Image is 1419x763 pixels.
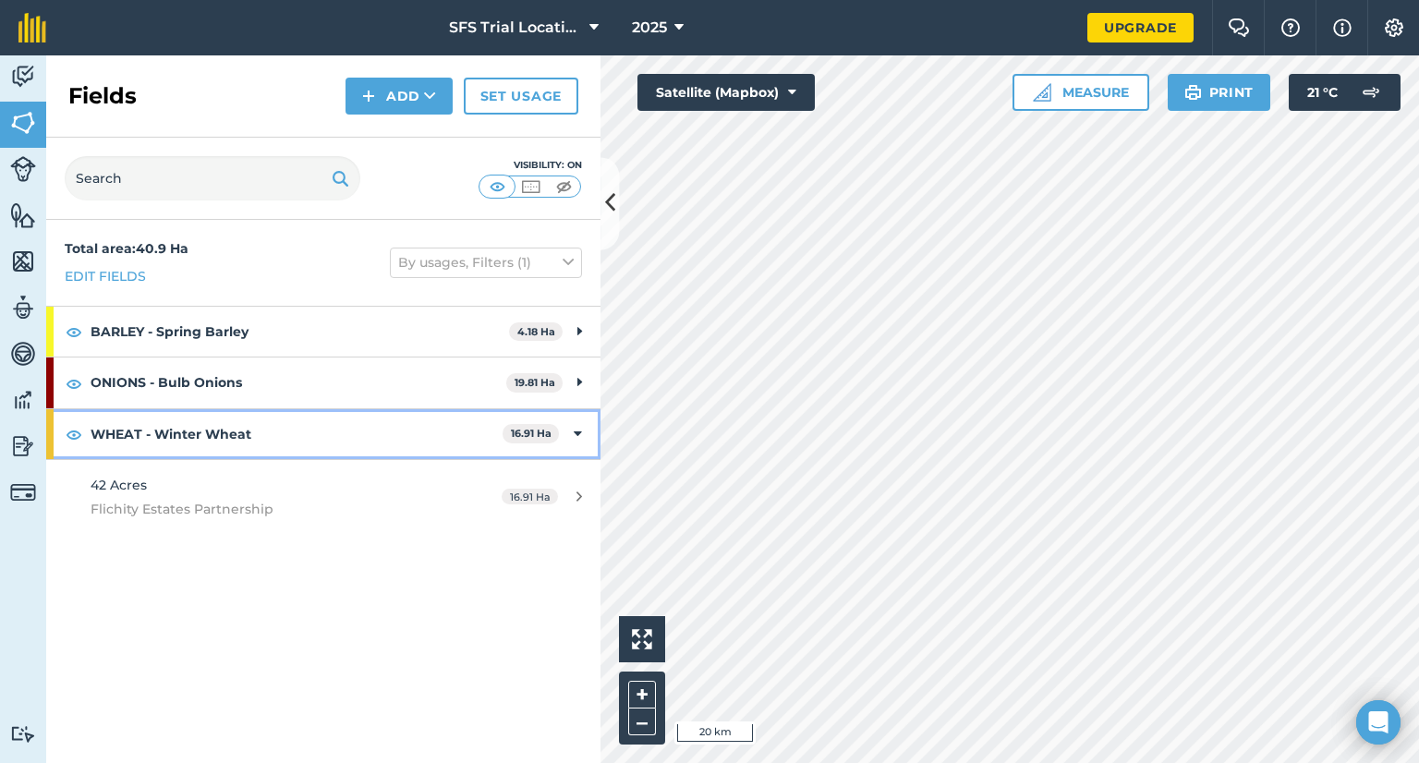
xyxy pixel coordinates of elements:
img: svg+xml;base64,PD94bWwgdmVyc2lvbj0iMS4wIiBlbmNvZGluZz0idXRmLTgiPz4KPCEtLSBHZW5lcmF0b3I6IEFkb2JlIE... [10,725,36,743]
a: Set usage [464,78,578,115]
div: BARLEY - Spring Barley4.18 Ha [46,307,600,357]
img: svg+xml;base64,PHN2ZyB4bWxucz0iaHR0cDovL3d3dy53My5vcmcvMjAwMC9zdmciIHdpZHRoPSI1MCIgaGVpZ2h0PSI0MC... [486,177,509,196]
button: By usages, Filters (1) [390,248,582,277]
button: Satellite (Mapbox) [637,74,815,111]
div: WHEAT - Winter Wheat16.91 Ha [46,409,600,459]
div: Open Intercom Messenger [1356,700,1401,745]
input: Search [65,156,360,200]
img: svg+xml;base64,PHN2ZyB4bWxucz0iaHR0cDovL3d3dy53My5vcmcvMjAwMC9zdmciIHdpZHRoPSIxOCIgaGVpZ2h0PSIyNC... [66,321,82,343]
span: 42 Acres [91,477,147,493]
img: svg+xml;base64,PHN2ZyB4bWxucz0iaHR0cDovL3d3dy53My5vcmcvMjAwMC9zdmciIHdpZHRoPSIxOCIgaGVpZ2h0PSIyNC... [66,423,82,445]
img: svg+xml;base64,PD94bWwgdmVyc2lvbj0iMS4wIiBlbmNvZGluZz0idXRmLTgiPz4KPCEtLSBHZW5lcmF0b3I6IEFkb2JlIE... [10,432,36,460]
img: svg+xml;base64,PHN2ZyB4bWxucz0iaHR0cDovL3d3dy53My5vcmcvMjAwMC9zdmciIHdpZHRoPSIxOSIgaGVpZ2h0PSIyNC... [1184,81,1202,103]
button: Print [1168,74,1271,111]
img: svg+xml;base64,PD94bWwgdmVyc2lvbj0iMS4wIiBlbmNvZGluZz0idXRmLTgiPz4KPCEtLSBHZW5lcmF0b3I6IEFkb2JlIE... [10,156,36,182]
div: Visibility: On [479,158,582,173]
span: 16.91 Ha [502,489,558,504]
strong: 19.81 Ha [515,376,555,389]
button: – [628,708,656,735]
a: Upgrade [1087,13,1194,42]
img: svg+xml;base64,PD94bWwgdmVyc2lvbj0iMS4wIiBlbmNvZGluZz0idXRmLTgiPz4KPCEtLSBHZW5lcmF0b3I6IEFkb2JlIE... [10,386,36,414]
a: 42 AcresFlichity Estates Partnership16.91 Ha [46,460,600,535]
a: Edit fields [65,266,146,286]
strong: 16.91 Ha [511,427,552,440]
img: svg+xml;base64,PHN2ZyB4bWxucz0iaHR0cDovL3d3dy53My5vcmcvMjAwMC9zdmciIHdpZHRoPSIxNyIgaGVpZ2h0PSIxNy... [1333,17,1352,39]
strong: WHEAT - Winter Wheat [91,409,503,459]
img: Ruler icon [1033,83,1051,102]
img: Two speech bubbles overlapping with the left bubble in the forefront [1228,18,1250,37]
button: Measure [1013,74,1149,111]
img: Four arrows, one pointing top left, one top right, one bottom right and the last bottom left [632,629,652,649]
img: svg+xml;base64,PD94bWwgdmVyc2lvbj0iMS4wIiBlbmNvZGluZz0idXRmLTgiPz4KPCEtLSBHZW5lcmF0b3I6IEFkb2JlIE... [10,340,36,368]
button: + [628,681,656,708]
span: 21 ° C [1307,74,1338,111]
img: A cog icon [1383,18,1405,37]
img: svg+xml;base64,PD94bWwgdmVyc2lvbj0iMS4wIiBlbmNvZGluZz0idXRmLTgiPz4KPCEtLSBHZW5lcmF0b3I6IEFkb2JlIE... [10,479,36,505]
img: svg+xml;base64,PD94bWwgdmVyc2lvbj0iMS4wIiBlbmNvZGluZz0idXRmLTgiPz4KPCEtLSBHZW5lcmF0b3I6IEFkb2JlIE... [10,294,36,321]
img: svg+xml;base64,PHN2ZyB4bWxucz0iaHR0cDovL3d3dy53My5vcmcvMjAwMC9zdmciIHdpZHRoPSI1NiIgaGVpZ2h0PSI2MC... [10,248,36,275]
img: svg+xml;base64,PD94bWwgdmVyc2lvbj0iMS4wIiBlbmNvZGluZz0idXRmLTgiPz4KPCEtLSBHZW5lcmF0b3I6IEFkb2JlIE... [10,63,36,91]
button: Add [346,78,453,115]
img: svg+xml;base64,PHN2ZyB4bWxucz0iaHR0cDovL3d3dy53My5vcmcvMjAwMC9zdmciIHdpZHRoPSI1NiIgaGVpZ2h0PSI2MC... [10,201,36,229]
img: svg+xml;base64,PHN2ZyB4bWxucz0iaHR0cDovL3d3dy53My5vcmcvMjAwMC9zdmciIHdpZHRoPSI1NiIgaGVpZ2h0PSI2MC... [10,109,36,137]
h2: Fields [68,81,137,111]
img: svg+xml;base64,PHN2ZyB4bWxucz0iaHR0cDovL3d3dy53My5vcmcvMjAwMC9zdmciIHdpZHRoPSIxNCIgaGVpZ2h0PSIyNC... [362,85,375,107]
div: ONIONS - Bulb Onions19.81 Ha [46,357,600,407]
span: SFS Trial Locations [449,17,582,39]
img: svg+xml;base64,PHN2ZyB4bWxucz0iaHR0cDovL3d3dy53My5vcmcvMjAwMC9zdmciIHdpZHRoPSI1MCIgaGVpZ2h0PSI0MC... [519,177,542,196]
span: 2025 [632,17,667,39]
img: svg+xml;base64,PHN2ZyB4bWxucz0iaHR0cDovL3d3dy53My5vcmcvMjAwMC9zdmciIHdpZHRoPSIxOCIgaGVpZ2h0PSIyNC... [66,372,82,394]
strong: Total area : 40.9 Ha [65,240,188,257]
strong: ONIONS - Bulb Onions [91,357,506,407]
img: svg+xml;base64,PHN2ZyB4bWxucz0iaHR0cDovL3d3dy53My5vcmcvMjAwMC9zdmciIHdpZHRoPSI1MCIgaGVpZ2h0PSI0MC... [552,177,576,196]
strong: 4.18 Ha [517,325,555,338]
img: fieldmargin Logo [18,13,46,42]
span: Flichity Estates Partnership [91,499,438,519]
img: A question mark icon [1280,18,1302,37]
button: 21 °C [1289,74,1401,111]
img: svg+xml;base64,PD94bWwgdmVyc2lvbj0iMS4wIiBlbmNvZGluZz0idXRmLTgiPz4KPCEtLSBHZW5lcmF0b3I6IEFkb2JlIE... [1352,74,1389,111]
strong: BARLEY - Spring Barley [91,307,509,357]
img: svg+xml;base64,PHN2ZyB4bWxucz0iaHR0cDovL3d3dy53My5vcmcvMjAwMC9zdmciIHdpZHRoPSIxOSIgaGVpZ2h0PSIyNC... [332,167,349,189]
